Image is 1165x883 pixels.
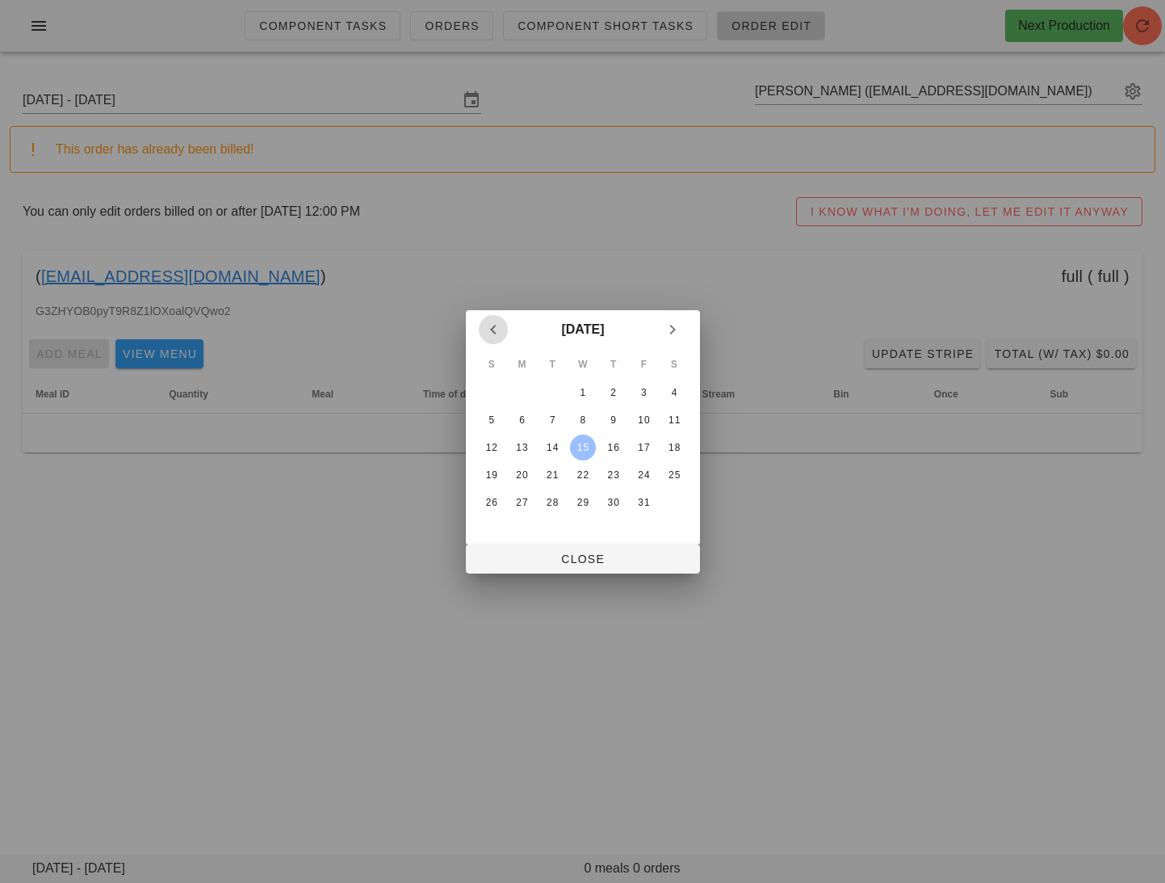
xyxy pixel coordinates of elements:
[539,407,565,433] button: 7
[509,435,534,460] button: 13
[509,407,534,433] button: 6
[661,387,687,398] div: 4
[509,469,534,481] div: 20
[478,462,504,488] button: 19
[569,462,595,488] button: 22
[509,414,534,426] div: 6
[600,380,626,406] button: 2
[631,387,656,398] div: 3
[569,469,595,481] div: 22
[600,442,626,453] div: 16
[539,435,565,460] button: 14
[661,469,687,481] div: 25
[569,387,595,398] div: 1
[661,414,687,426] div: 11
[631,490,656,515] button: 31
[478,442,504,453] div: 12
[629,351,658,378] th: F
[661,435,687,460] button: 18
[600,435,626,460] button: 16
[539,490,565,515] button: 28
[507,351,536,378] th: M
[539,442,565,453] div: 14
[631,442,656,453] div: 17
[569,414,595,426] div: 8
[631,497,656,508] div: 31
[600,469,626,481] div: 23
[509,462,534,488] button: 20
[631,469,656,481] div: 24
[631,435,656,460] button: 17
[600,490,626,515] button: 30
[539,462,565,488] button: 21
[661,462,687,488] button: 25
[631,414,656,426] div: 10
[509,490,534,515] button: 27
[600,407,626,433] button: 9
[479,315,508,344] button: Previous month
[600,497,626,508] div: 30
[466,545,700,574] button: Close
[555,313,610,346] button: [DATE]
[478,414,504,426] div: 5
[478,469,504,481] div: 19
[600,462,626,488] button: 23
[538,351,567,378] th: T
[478,407,504,433] button: 5
[600,387,626,398] div: 2
[479,553,687,566] span: Close
[631,380,656,406] button: 3
[660,351,689,378] th: S
[539,469,565,481] div: 21
[569,490,595,515] button: 29
[658,315,687,344] button: Next month
[661,407,687,433] button: 11
[569,435,595,460] button: 15
[569,407,595,433] button: 8
[661,442,687,453] div: 18
[631,407,656,433] button: 10
[509,442,534,453] div: 13
[600,414,626,426] div: 9
[661,380,687,406] button: 4
[569,380,595,406] button: 1
[478,490,504,515] button: 26
[569,442,595,453] div: 15
[598,351,627,378] th: T
[631,462,656,488] button: 24
[539,497,565,508] div: 28
[539,414,565,426] div: 7
[509,497,534,508] div: 27
[569,497,595,508] div: 29
[477,351,506,378] th: S
[568,351,597,378] th: W
[478,435,504,460] button: 12
[478,497,504,508] div: 26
